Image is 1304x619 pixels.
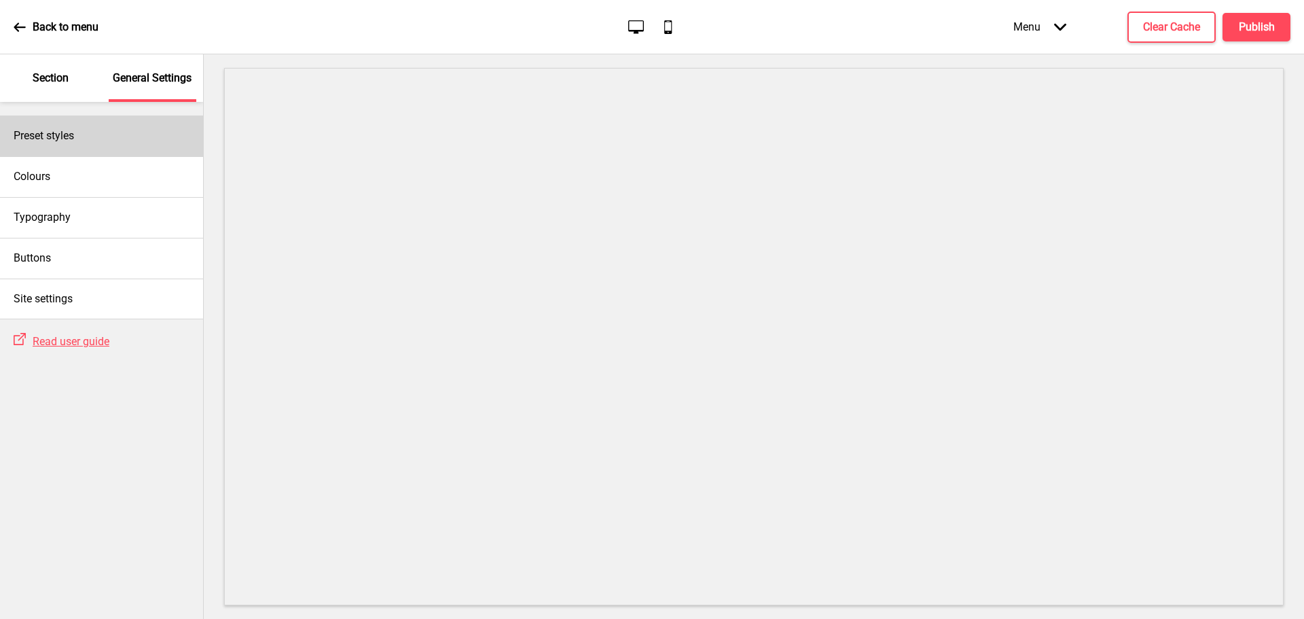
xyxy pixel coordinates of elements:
button: Clear Cache [1127,12,1216,43]
h4: Clear Cache [1143,20,1200,35]
p: Back to menu [33,20,98,35]
a: Back to menu [14,9,98,46]
button: Publish [1222,13,1290,41]
span: Read user guide [33,335,109,348]
p: General Settings [113,71,192,86]
h4: Site settings [14,291,73,306]
a: Read user guide [26,335,109,348]
div: Menu [1000,7,1080,47]
h4: Publish [1239,20,1275,35]
p: Section [33,71,69,86]
h4: Buttons [14,251,51,266]
h4: Colours [14,169,50,184]
h4: Typography [14,210,71,225]
h4: Preset styles [14,128,74,143]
